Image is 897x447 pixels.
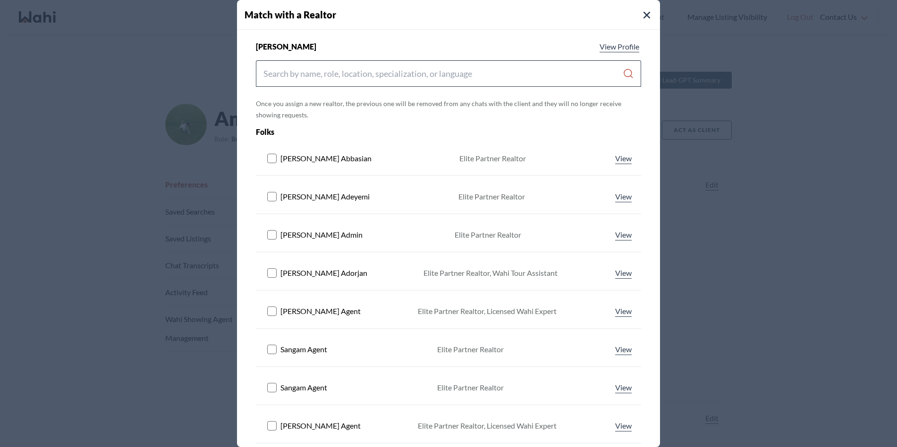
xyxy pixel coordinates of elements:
div: Elite Partner Realtor [437,344,504,355]
div: Elite Partner Realtor [459,153,526,164]
a: View profile [613,229,634,240]
div: Elite Partner Realtor [455,229,521,240]
a: View profile [613,344,634,355]
a: View profile [613,153,634,164]
div: Elite Partner Realtor [458,191,525,202]
h4: Match with a Realtor [245,8,660,22]
a: View profile [613,306,634,317]
a: View profile [613,382,634,393]
div: Elite Partner Realtor, Licensed Wahi Expert [418,306,557,317]
span: [PERSON_NAME] Agent [280,306,361,317]
span: [PERSON_NAME] Adeyemi [280,191,370,202]
a: View profile [613,420,634,431]
div: Folks [256,126,564,138]
div: Elite Partner Realtor, Wahi Tour Assistant [423,267,558,279]
span: [PERSON_NAME] Admin [280,229,363,240]
input: Search input [263,65,623,82]
p: Once you assign a new realtor, the previous one will be removed from any chats with the client an... [256,98,641,121]
a: View profile [613,267,634,279]
a: View profile [613,191,634,202]
span: [PERSON_NAME] [256,41,316,52]
span: Sangam Agent [280,382,327,393]
a: View profile [598,41,641,52]
button: Close Modal [641,9,652,21]
div: Elite Partner Realtor [437,382,504,393]
span: [PERSON_NAME] Abbasian [280,153,372,164]
span: [PERSON_NAME] Agent [280,420,361,431]
span: [PERSON_NAME] Adorjan [280,267,367,279]
span: Sangam Agent [280,344,327,355]
div: Elite Partner Realtor, Licensed Wahi Expert [418,420,557,431]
